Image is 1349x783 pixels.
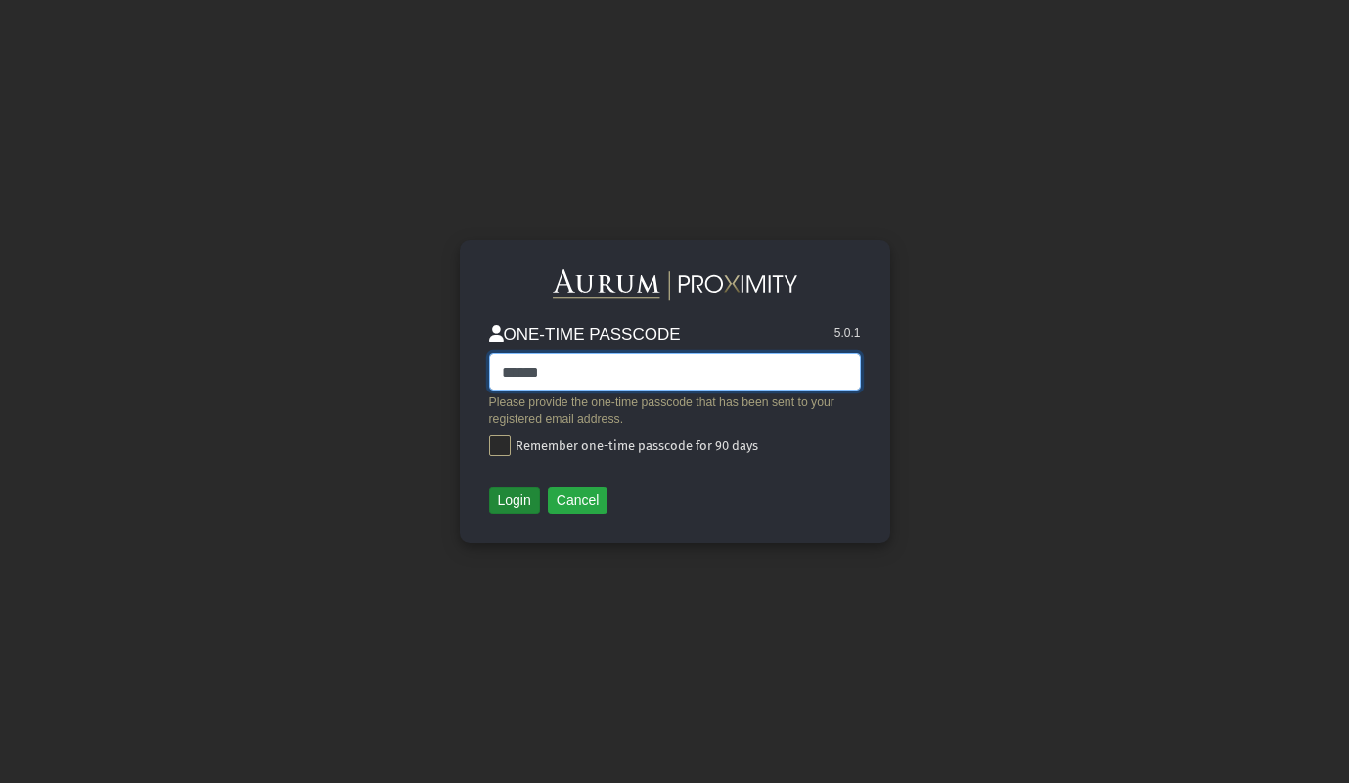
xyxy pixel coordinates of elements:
[489,394,861,427] div: Please provide the one-time passcode that has been sent to your registered email address.
[548,487,608,515] button: Cancel
[834,325,861,353] div: 5.0.1
[511,438,758,453] span: Remember one-time passcode for 90 days
[489,325,681,345] h3: ONE-TIME PASSCODE
[489,487,540,515] button: Login
[553,269,797,301] img: Aurum-Proximity%20white.svg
